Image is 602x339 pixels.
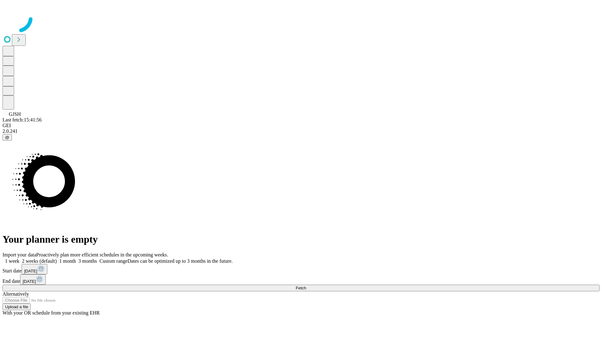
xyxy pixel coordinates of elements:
[3,291,29,297] span: Alternatively
[22,258,57,264] span: 2 weeks (default)
[59,258,76,264] span: 1 month
[3,285,599,291] button: Fetch
[9,111,21,117] span: GJSH
[3,134,12,141] button: @
[24,269,37,273] span: [DATE]
[22,264,47,274] button: [DATE]
[5,135,9,140] span: @
[3,123,599,128] div: GEI
[20,274,46,285] button: [DATE]
[3,304,31,310] button: Upload a file
[78,258,97,264] span: 3 months
[3,128,599,134] div: 2.0.241
[3,274,599,285] div: End date
[296,286,306,290] span: Fetch
[3,310,100,315] span: With your OR schedule from your existing EHR
[3,252,36,257] span: Import your data
[5,258,19,264] span: 1 week
[23,279,36,284] span: [DATE]
[99,258,127,264] span: Custom range
[36,252,168,257] span: Proactively plan more efficient schedules in the upcoming weeks.
[3,264,599,274] div: Start date
[128,258,233,264] span: Dates can be optimized up to 3 months in the future.
[3,234,599,245] h1: Your planner is empty
[3,117,42,122] span: Last fetch: 15:41:56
